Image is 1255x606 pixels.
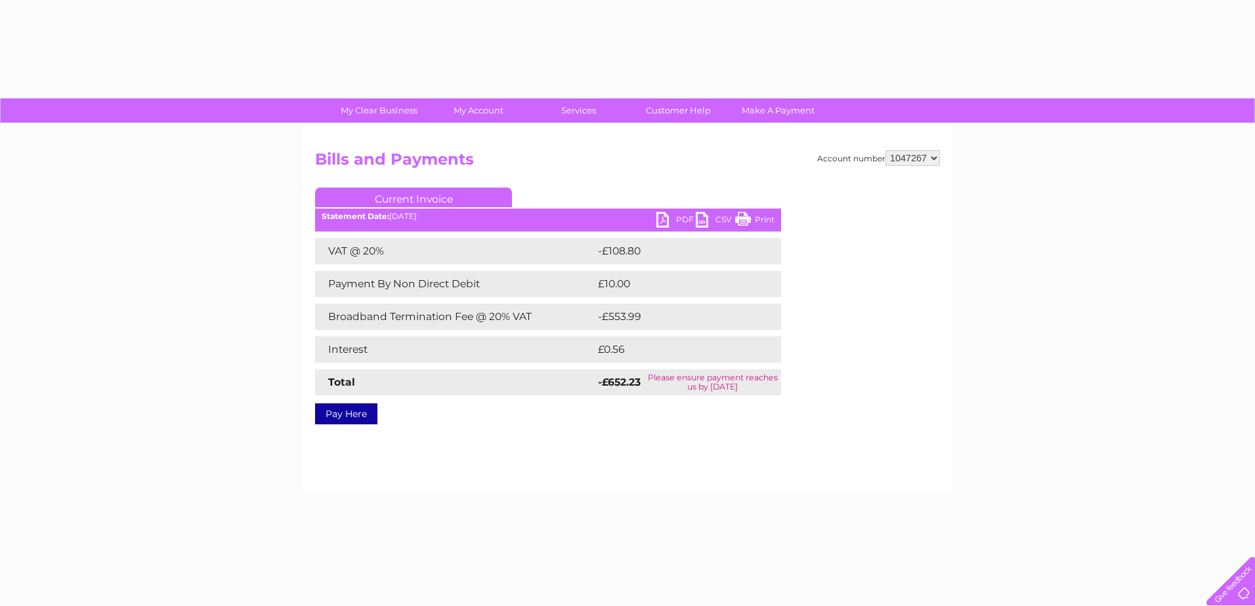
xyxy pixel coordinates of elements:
a: My Clear Business [325,98,433,123]
b: Statement Date: [322,211,389,221]
a: Print [735,212,775,231]
a: Pay Here [315,403,377,424]
td: Interest [315,336,595,363]
td: £0.56 [595,336,750,363]
div: Account number [817,150,940,166]
a: Make A Payment [724,98,832,123]
strong: Total [328,376,355,388]
td: VAT @ 20% [315,238,595,264]
a: PDF [656,212,696,231]
td: -£108.80 [595,238,759,264]
td: Broadband Termination Fee @ 20% VAT [315,304,595,330]
a: My Account [425,98,533,123]
h2: Bills and Payments [315,150,940,175]
a: Current Invoice [315,188,512,207]
a: Services [524,98,633,123]
td: -£553.99 [595,304,759,330]
td: £10.00 [595,271,754,297]
a: CSV [696,212,735,231]
div: [DATE] [315,212,781,221]
a: Customer Help [624,98,733,123]
strong: -£652.23 [598,376,641,388]
td: Please ensure payment reaches us by [DATE] [644,369,781,395]
td: Payment By Non Direct Debit [315,271,595,297]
